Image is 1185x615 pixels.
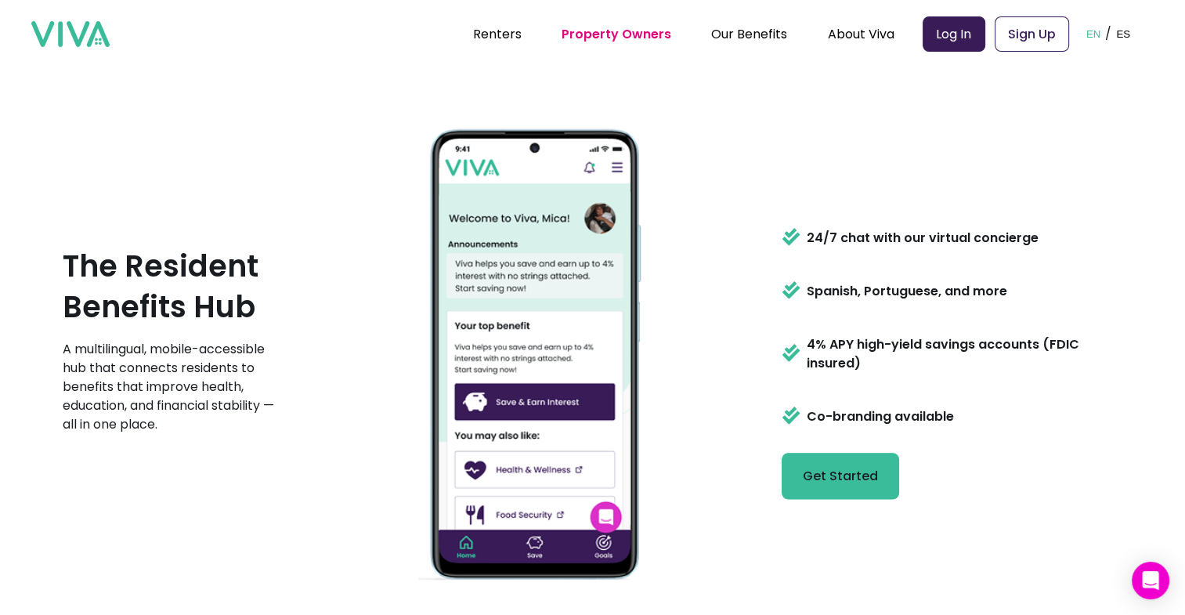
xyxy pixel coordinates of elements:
p: A multilingual, mobile-accessible hub that connects residents to benefits that improve health, ed... [63,340,290,434]
a: Property Owners [562,25,671,43]
img: Trophy [782,226,800,248]
img: viva [31,21,110,48]
img: Trophy [782,279,800,301]
div: About Viva [828,14,894,53]
img: Trophy [782,404,800,426]
a: Renters [473,25,522,43]
p: Spanish, Portuguese, and more [807,282,1007,301]
a: Get Started [782,439,899,499]
div: Open Intercom Messenger [1132,562,1169,599]
p: 4% APY high-yield savings accounts (FDIC insured) [807,335,1122,373]
div: Our Benefits [711,14,787,53]
img: Trophy [782,342,800,364]
button: Get Started [782,453,899,499]
img: Building with people inside [418,121,653,584]
button: ES [1111,9,1135,58]
a: Log In [923,16,985,52]
p: 24/7 chat with our virtual concierge [807,229,1039,248]
a: Sign Up [995,16,1069,52]
p: / [1105,22,1111,45]
h2: The Resident Benefits Hub [63,246,290,327]
button: EN [1082,9,1106,58]
p: Co-branding available [807,407,954,426]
